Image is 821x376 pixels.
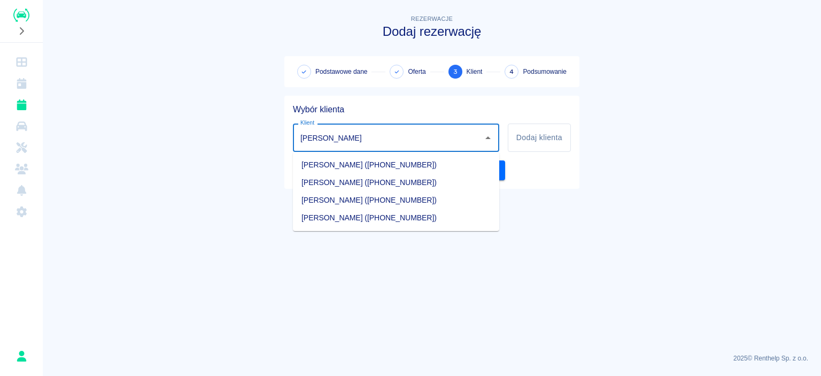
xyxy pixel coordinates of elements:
[284,24,579,39] h3: Dodaj rezerwację
[293,174,499,191] li: [PERSON_NAME] ([PHONE_NUMBER])
[4,201,38,222] a: Ustawienia
[467,67,483,76] span: Klient
[293,156,499,174] li: [PERSON_NAME] ([PHONE_NUMBER])
[408,67,425,76] span: Oferta
[523,67,567,76] span: Podsumowanie
[4,158,38,180] a: Klienci
[481,131,495,145] button: Zamknij
[293,104,571,115] h5: Wybór klienta
[300,119,314,127] label: Klient
[293,209,499,227] li: [PERSON_NAME] ([PHONE_NUMBER])
[315,67,367,76] span: Podstawowe dane
[508,124,571,152] button: Dodaj klienta
[10,345,33,367] button: Wiktor Hryc
[4,51,38,73] a: Dashboard
[13,24,29,38] button: Rozwiń nawigację
[4,137,38,158] a: Serwisy
[4,94,38,116] a: Rezerwacje
[56,354,808,363] p: 2025 © Renthelp Sp. z o.o.
[293,191,499,209] li: [PERSON_NAME] ([PHONE_NUMBER])
[4,73,38,94] a: Kalendarz
[411,16,453,22] span: Rezerwacje
[509,66,514,78] span: 4
[453,66,458,78] span: 3
[4,180,38,201] a: Powiadomienia
[4,116,38,137] a: Flota
[13,9,29,22] img: Renthelp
